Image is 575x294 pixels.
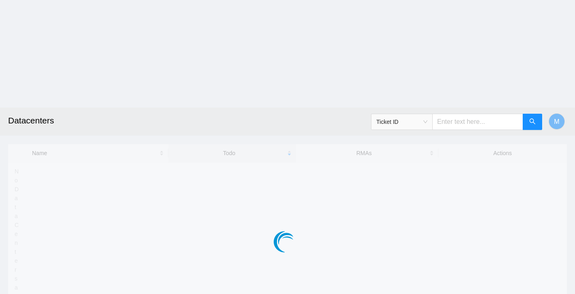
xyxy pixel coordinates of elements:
span: M [554,117,559,127]
button: M [549,113,565,130]
h2: Datacenters [8,108,399,134]
span: Ticket ID [376,116,427,128]
span: search [529,118,536,126]
button: search [523,114,542,130]
input: Enter text here... [432,114,523,130]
